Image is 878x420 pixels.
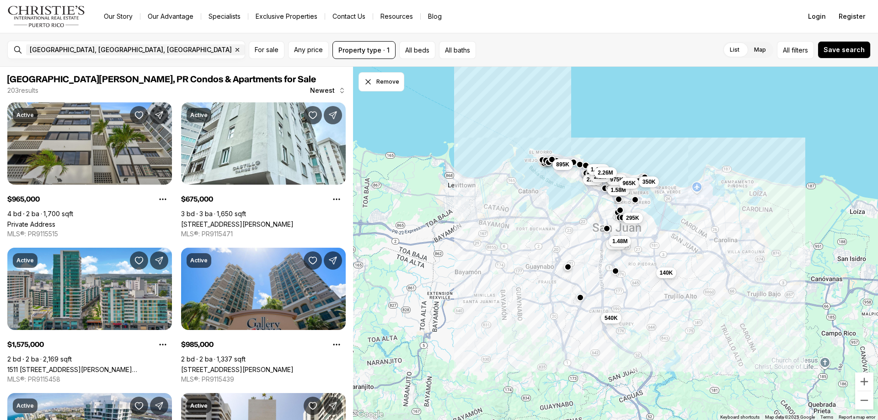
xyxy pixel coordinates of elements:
[656,267,677,278] button: 140K
[7,87,38,94] p: 203 results
[833,7,871,26] button: Register
[190,112,208,119] p: Active
[150,251,168,270] button: Share Property
[609,236,631,247] button: 1.48M
[610,176,623,183] span: 975K
[607,185,630,196] button: 1.58M
[583,174,603,185] button: 2.7M
[622,213,643,223] button: 295K
[140,10,201,23] a: Our Advantage
[606,239,626,250] button: 775K
[639,176,659,187] button: 350K
[7,366,172,373] a: 1511 AVENIDA PONCE DE LEON #1023, SAN JUAN PR, 00909
[792,45,808,55] span: filters
[623,180,636,187] span: 965K
[130,397,148,415] button: Save Property: 404 AVE DE LA CONSTITUCION #2008
[249,41,284,59] button: For sale
[612,238,627,245] span: 1.48M
[839,13,865,20] span: Register
[190,402,208,409] p: Active
[594,173,606,181] span: 2.1M
[587,164,610,175] button: 1.45M
[16,257,34,264] p: Active
[324,106,342,124] button: Share Property
[399,41,435,59] button: All beds
[587,176,599,183] span: 2.7M
[556,161,569,168] span: 895K
[255,46,278,53] span: For sale
[327,190,346,208] button: Property options
[818,41,871,58] button: Save search
[660,269,673,276] span: 140K
[590,171,610,182] button: 2.1M
[626,214,639,222] span: 295K
[150,397,168,415] button: Share Property
[304,106,322,124] button: Save Property: 60 CARIBE #7A
[803,7,831,26] button: Login
[16,402,34,409] p: Active
[783,45,790,55] span: All
[327,335,346,354] button: Property options
[16,112,34,119] p: Active
[324,251,342,270] button: Share Property
[304,251,322,270] button: Save Property: 103 DE DIEGO AVENUE #1706
[325,10,373,23] button: Contact Us
[552,159,573,170] button: 895K
[359,72,404,91] button: Dismiss drawing
[619,178,640,189] button: 965K
[154,335,172,354] button: Property options
[130,251,148,270] button: Save Property: 1511 AVENIDA PONCE DE LEON #1023
[601,313,621,324] button: 540K
[305,81,351,100] button: Newest
[7,220,55,228] a: Private Address
[96,10,140,23] a: Our Story
[421,10,449,23] a: Blog
[181,366,294,373] a: 103 DE DIEGO AVENUE #1706, SAN JUAN PR, 00911
[808,13,826,20] span: Login
[288,41,329,59] button: Any price
[150,106,168,124] button: Share Property
[642,178,656,186] span: 350K
[30,46,232,53] span: [GEOGRAPHIC_DATA], [GEOGRAPHIC_DATA], [GEOGRAPHIC_DATA]
[310,87,335,94] span: Newest
[606,174,627,185] button: 975K
[439,41,476,59] button: All baths
[294,46,323,53] span: Any price
[201,10,248,23] a: Specialists
[304,397,322,415] button: Save Property: 1501 ASHFORD AVENUE #9A
[723,42,747,58] label: List
[373,10,420,23] a: Resources
[824,46,865,53] span: Save search
[190,257,208,264] p: Active
[181,220,294,228] a: 60 CARIBE #7A, SAN JUAN PR, 00907
[777,41,814,59] button: Allfilters
[324,397,342,415] button: Share Property
[605,314,618,322] span: 540K
[248,10,325,23] a: Exclusive Properties
[611,186,626,194] span: 1.58M
[598,169,613,176] span: 2.26M
[154,190,172,208] button: Property options
[747,42,773,58] label: Map
[130,106,148,124] button: Save Property:
[332,41,396,59] button: Property type · 1
[591,166,606,173] span: 1.45M
[7,75,316,84] span: [GEOGRAPHIC_DATA][PERSON_NAME], PR Condos & Apartments for Sale
[594,167,616,178] button: 2.26M
[7,5,86,27] img: logo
